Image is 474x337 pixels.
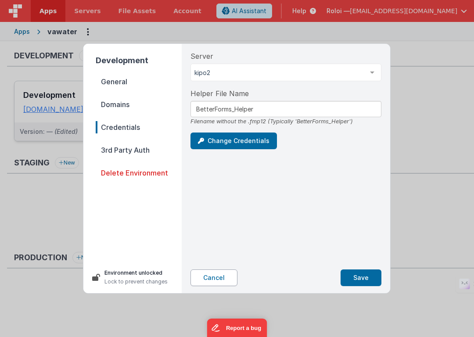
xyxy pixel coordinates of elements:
[190,51,213,61] span: Server
[341,269,381,286] button: Save
[190,269,237,286] button: Cancel
[96,98,182,111] span: Domains
[104,277,168,286] p: Lock to prevent changes
[190,117,381,125] div: Filename without the .fmp12 (Typically 'BetterForms_Helper')
[190,133,277,149] button: Change Credentials
[96,144,182,156] span: 3rd Party Auth
[96,167,182,179] span: Delete Environment
[104,269,168,277] p: Environment unlocked
[207,319,267,337] iframe: Marker.io feedback button
[190,88,249,99] span: Helper File Name
[194,68,363,77] span: kipo2
[96,54,182,67] h2: Development
[96,75,182,88] span: General
[190,101,381,117] input: Enter BetterForms Helper Name
[96,121,182,133] span: Credentials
